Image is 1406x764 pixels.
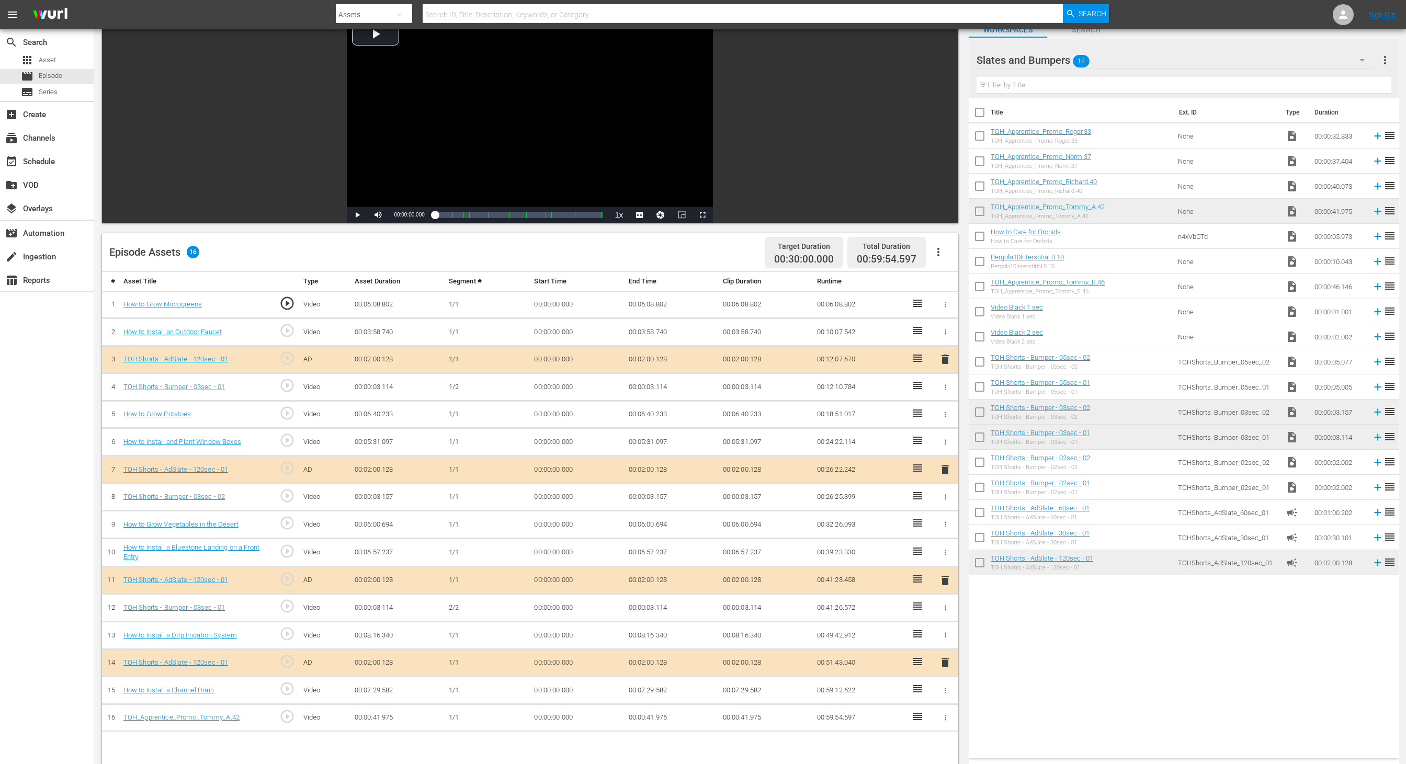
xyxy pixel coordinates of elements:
span: Series [21,86,33,98]
span: play_circle_outline [279,350,295,366]
td: 00:06:08.802 [350,291,445,318]
span: 16 [187,246,199,258]
td: 00:06:40.233 [625,401,719,428]
a: TOH Shorts - Bumper - 03sec - 01 [991,429,1090,437]
a: Sign Out [1369,10,1396,19]
span: menu [6,8,19,21]
a: TOH_Apprentice_Promo_Tommy_B.46 [991,278,1105,286]
td: 1/1 [445,291,530,318]
span: more_vert [1379,54,1391,66]
span: Video [1286,130,1298,142]
a: TOH Shorts - AdSlate - 120sec - 01 [123,355,229,363]
td: None [1174,174,1281,199]
td: 8 [102,483,119,511]
svg: Add to Episode [1372,381,1384,393]
a: TOH Shorts - AdSlate - 120sec - 01 [123,465,229,473]
td: 1 [102,291,119,318]
span: play_circle_outline [279,405,295,421]
div: TOH_Apprentice_Promo_Norm.37 [991,163,1091,169]
th: Duration [1308,98,1371,127]
a: TOH_Apprentice_Promo_Richard.40 [991,178,1097,186]
div: Video Black 1 sec [991,313,1043,320]
svg: Add to Episode [1372,356,1384,368]
td: 1/2 [445,373,530,401]
td: AD [299,456,350,484]
a: TOH Shorts - AdSlate - 60sec - 01 [991,504,1090,512]
svg: Add to Episode [1372,130,1384,142]
td: Video [299,428,350,456]
td: Video [299,401,350,428]
span: delete [939,656,951,669]
span: Schedule [5,155,18,168]
span: Video [1286,230,1298,243]
a: How to Install and Plant Window Boxes [123,438,241,446]
button: Mute [368,207,389,223]
div: TOH Shorts - Bumper - 03sec - 02 [991,414,1090,420]
span: Video [1286,305,1298,318]
td: 00:02:00.128 [625,456,719,484]
span: 00:59:54.597 [857,253,916,265]
span: delete [939,574,951,587]
a: How to Grow Vegetables in the Desert [123,520,239,528]
span: reorder [1384,430,1396,443]
span: Video [1286,481,1298,494]
span: reorder [1384,330,1396,343]
td: 1/1 [445,538,530,566]
div: TOH Shorts - Bumper - 05sec - 02 [991,363,1090,370]
td: 1/1 [445,483,530,511]
div: How to Care for Orchids [991,238,1061,245]
td: 00:05:31.097 [719,428,813,456]
span: Series [39,87,58,97]
td: 00:00:37.404 [1310,149,1368,174]
td: 00:02:00.128 [1310,550,1368,575]
span: Video [1286,155,1298,167]
td: 00:06:57.237 [719,538,813,566]
td: None [1174,249,1281,274]
td: 1/1 [445,428,530,456]
td: 00:06:57.237 [350,538,445,566]
span: reorder [1384,280,1396,292]
td: TOHShorts_AdSlate_120sec_01 [1174,550,1281,575]
button: delete [939,352,951,367]
td: 00:10:07.542 [813,318,907,346]
a: TOH Shorts - Bumper - 05sec - 01 [991,379,1090,386]
td: 00:06:00.694 [625,511,719,539]
th: Start Time [530,272,624,291]
span: Search [1079,4,1106,23]
td: 00:00:00.000 [530,428,624,456]
td: 00:24:22.114 [813,428,907,456]
td: 11 [102,566,119,594]
td: 00:06:40.233 [719,401,813,428]
td: 00:00:00.000 [530,373,624,401]
td: 00:02:00.128 [625,566,719,594]
svg: Add to Episode [1372,281,1384,292]
td: 00:00:00.000 [530,538,624,566]
div: TOH Shorts - Bumper - 05sec - 01 [991,389,1090,395]
td: 00:12:10.784 [813,373,907,401]
span: Video [1286,381,1298,393]
svg: Add to Episode [1372,206,1384,217]
td: 00:26:25.399 [813,483,907,511]
th: # [102,272,119,291]
span: Ad [1286,506,1298,519]
a: TOH Shorts - AdSlate - 120sec - 01 [123,658,229,666]
span: Video [1286,330,1298,343]
a: TOH Shorts - Bumper - 02sec - 02 [991,454,1090,462]
td: 7 [102,456,119,484]
td: 1/1 [445,401,530,428]
td: 00:06:08.802 [625,291,719,318]
span: Video [1286,356,1298,368]
div: Pergola10Interstitial.0.10 [991,263,1064,270]
button: Playback Rate [608,207,629,223]
td: 00:00:46.146 [1310,274,1368,299]
td: 00:03:58.740 [350,318,445,346]
td: 00:00:03.157 [719,483,813,511]
button: Jump To Time [650,207,671,223]
span: play_circle_outline [279,378,295,393]
a: TOH_Apprentice_Promo_Tommy_A.42 [123,713,240,721]
svg: Add to Episode [1372,155,1384,167]
td: AD [299,566,350,594]
span: Video [1286,205,1298,218]
td: TOHShorts_Bumper_03sec_01 [1174,425,1281,450]
span: 00:30:00.000 [774,254,834,266]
